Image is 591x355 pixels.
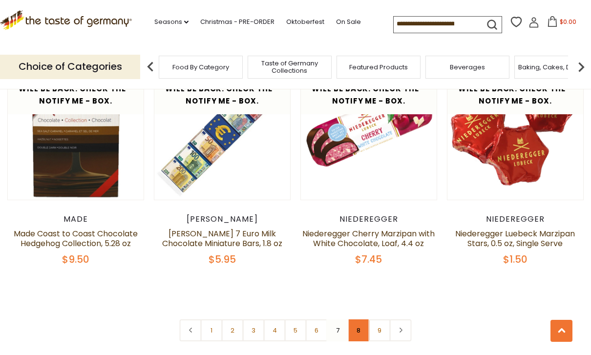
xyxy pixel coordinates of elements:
span: $9.50 [62,252,89,266]
a: Made Coast to Coast Chocolate Hedgehog Collection, 5.28 oz [14,228,138,249]
img: next arrow [571,57,591,77]
a: 2 [222,319,244,341]
a: Seasons [154,17,189,27]
a: 4 [264,319,286,341]
span: $5.95 [209,252,236,266]
button: $0.00 [541,16,583,31]
a: Christmas - PRE-ORDER [200,17,274,27]
div: Niederegger [447,214,584,224]
a: Food By Category [172,63,229,71]
a: 6 [306,319,328,341]
span: $0.00 [560,18,576,26]
a: Featured Products [349,63,408,71]
img: Niederegger Cherry Marzipan with White Chocolate, Loaf, 4.4 oz [301,64,437,200]
img: Niederegger Luebeck Marzipan Stars, 0.5 oz, Single Serve [447,64,583,200]
a: Beverages [450,63,485,71]
a: 3 [243,319,265,341]
a: [PERSON_NAME] 7 Euro Milk Chocolate Miniature Bars, 1.8 oz [162,228,282,249]
a: On Sale [336,17,361,27]
a: Taste of Germany Collections [251,60,329,74]
div: Made [7,214,144,224]
a: Niederegger Luebeck Marzipan Stars, 0.5 oz, Single Serve [455,228,575,249]
span: $1.50 [503,252,528,266]
a: 8 [348,319,370,341]
img: Made Coast to Coast Chocolate Hedgehog Collection, 5.28 oz [8,64,144,200]
span: $7.45 [355,252,382,266]
a: 9 [369,319,391,341]
img: previous arrow [141,57,160,77]
a: 1 [201,319,223,341]
div: Niederegger [300,214,437,224]
a: Niederegger Cherry Marzipan with White Chocolate, Loaf, 4.4 oz [302,228,435,249]
a: Oktoberfest [286,17,324,27]
img: Heidel 7 Euro Milk Chocolate Miniature Bars, 1.8 oz [154,64,290,200]
a: 5 [285,319,307,341]
div: [PERSON_NAME] [154,214,291,224]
